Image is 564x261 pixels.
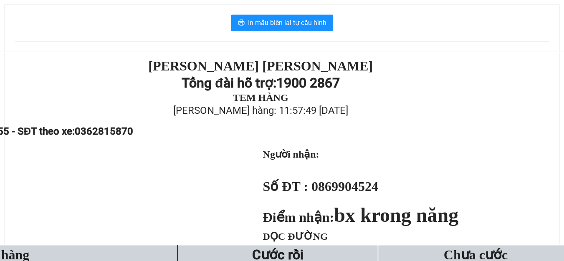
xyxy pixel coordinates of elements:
span: In mẫu biên lai tự cấu hình [248,18,326,28]
span: [PERSON_NAME] hàng: 11:57:49 [DATE] [173,105,348,116]
strong: Tổng đài hỗ trợ: [17,39,94,70]
strong: Tổng đài hỗ trợ: [182,75,276,91]
strong: 1900 2867 [38,55,101,70]
button: printerIn mẫu biên lai tự cấu hình [231,15,333,31]
strong: Điểm nhận: [263,210,459,225]
strong: [PERSON_NAME] [PERSON_NAME] [4,7,114,37]
strong: TEM HÀNG [233,92,288,103]
strong: [PERSON_NAME] [PERSON_NAME] [148,58,373,73]
strong: Số ĐT : [263,179,308,194]
span: 0869904524 [311,179,378,194]
span: DỌC ĐƯỜNG [263,231,328,242]
span: 0362815870 [75,125,133,137]
span: printer [238,19,245,27]
span: bx krong năng [334,204,458,226]
strong: 1900 2867 [276,75,340,91]
strong: Người nhận: [263,149,319,160]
